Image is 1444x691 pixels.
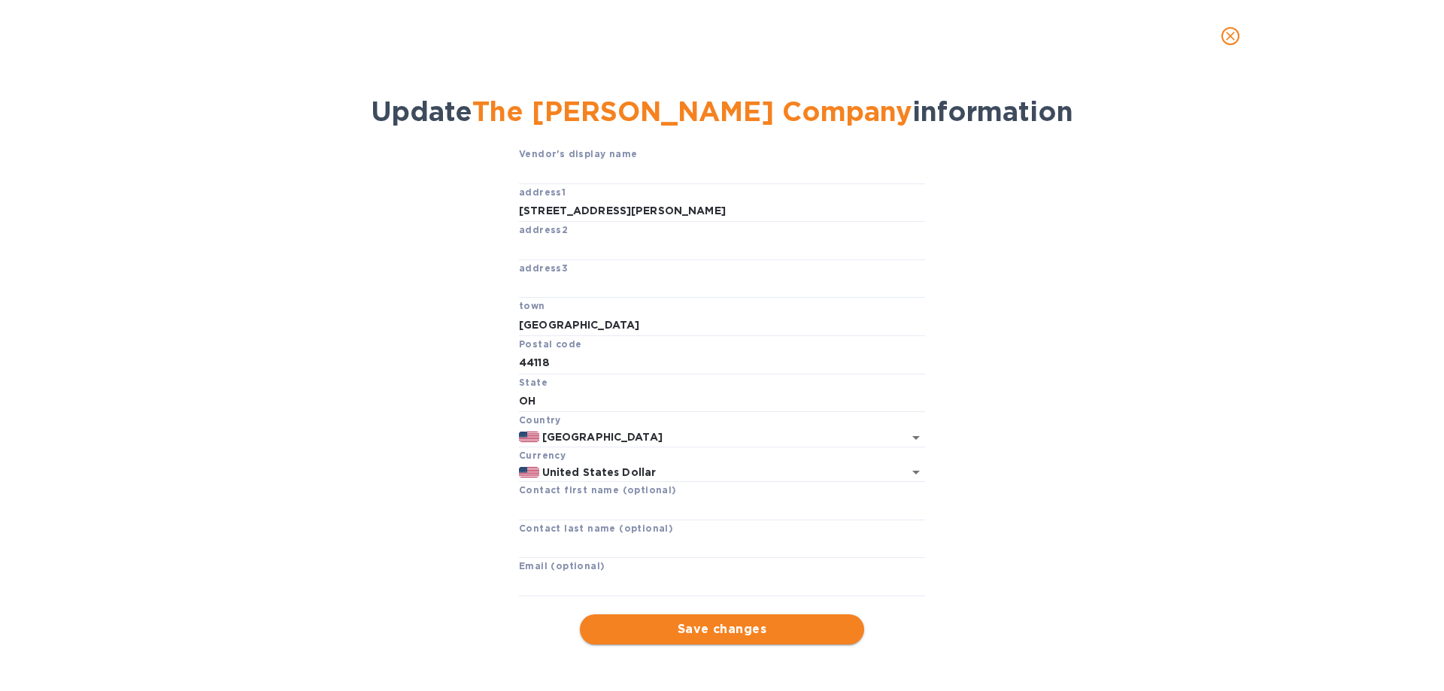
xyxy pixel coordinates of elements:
b: Email (optional) [519,560,605,571]
b: Country [519,414,561,426]
span: Save changes [592,620,852,638]
b: Vendor's display name [519,148,637,159]
b: address1 [519,186,566,198]
b: Contact first name (optional) [519,484,677,496]
button: Save changes [580,614,864,644]
b: Contact last name (optional) [519,523,673,534]
b: Currency [519,450,566,461]
b: town [519,300,545,311]
button: Open [906,462,927,483]
img: USD [519,467,539,477]
b: Postal code [519,338,581,350]
b: address2 [519,224,568,235]
img: US [519,432,539,442]
span: Update information [371,95,1073,128]
b: address3 [519,262,568,274]
span: The [PERSON_NAME] Company [472,95,912,128]
b: State [519,377,548,388]
button: close [1212,18,1248,54]
button: Open [906,427,927,448]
